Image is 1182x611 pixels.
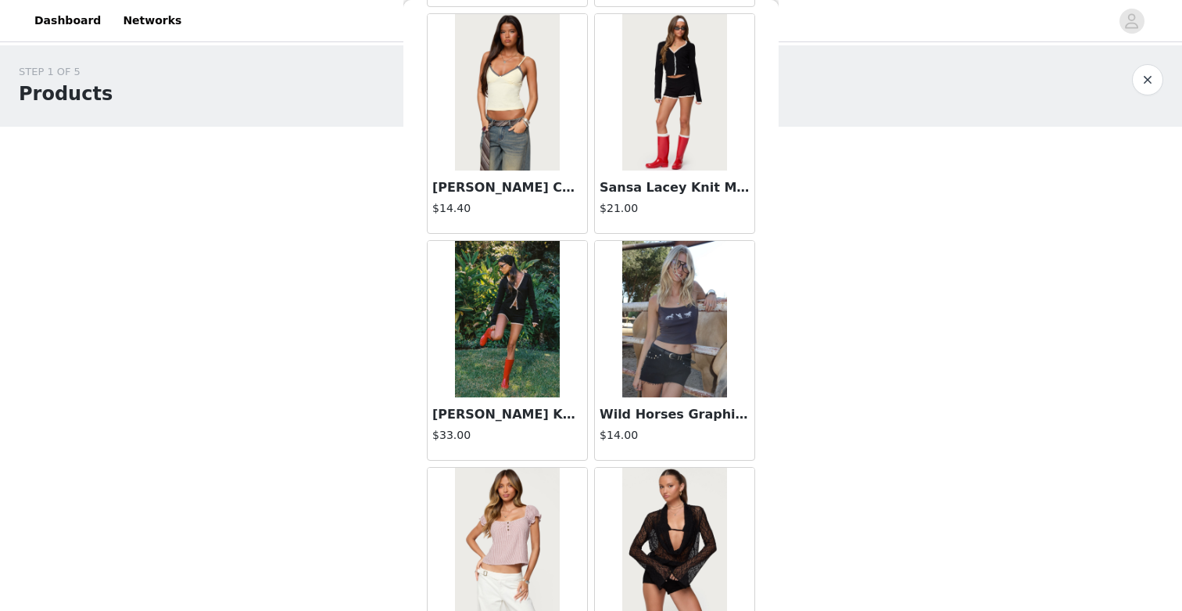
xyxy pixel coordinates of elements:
[1124,9,1139,34] div: avatar
[19,80,113,108] h1: Products
[432,427,582,444] h4: $33.00
[455,241,559,397] img: Sansa Lacey Knit Cardigan
[600,405,750,424] h3: Wild Horses Graphic Tank Top
[455,14,559,171] img: Ruelle Contrast Frill Tank Top
[600,200,750,217] h4: $21.00
[113,3,191,38] a: Networks
[600,178,750,197] h3: Sansa Lacey Knit Micro Shorts
[25,3,110,38] a: Dashboard
[600,427,750,444] h4: $14.00
[19,64,113,80] div: STEP 1 OF 5
[432,200,582,217] h4: $14.40
[622,14,726,171] img: Sansa Lacey Knit Micro Shorts
[622,241,726,397] img: Wild Horses Graphic Tank Top
[432,405,582,424] h3: [PERSON_NAME] Knit Cardigan
[432,178,582,197] h3: [PERSON_NAME] Contrast Frill Tank Top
